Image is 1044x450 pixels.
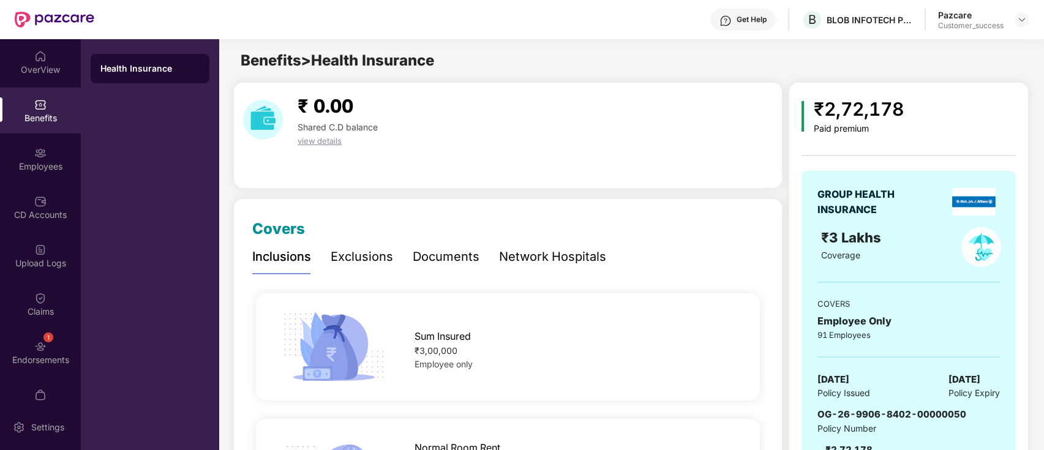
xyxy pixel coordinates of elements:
img: insurerLogo [952,188,996,216]
img: svg+xml;base64,PHN2ZyBpZD0iTXlfT3JkZXJzIiBkYXRhLW5hbWU9Ik15IE9yZGVycyIgeG1sbnM9Imh0dHA6Ly93d3cudz... [34,389,47,401]
div: 91 Employees [817,329,1000,341]
img: svg+xml;base64,PHN2ZyBpZD0iRW1wbG95ZWVzIiB4bWxucz0iaHR0cDovL3d3dy53My5vcmcvMjAwMC9zdmciIHdpZHRoPS... [34,147,47,159]
span: B [808,12,816,27]
img: icon [279,309,389,385]
img: New Pazcare Logo [15,12,94,28]
span: Coverage [821,250,860,260]
span: view details [298,136,342,146]
img: svg+xml;base64,PHN2ZyBpZD0iQmVuZWZpdHMiIHhtbG5zPSJodHRwOi8vd3d3LnczLm9yZy8yMDAwL3N2ZyIgd2lkdGg9Ij... [34,99,47,111]
span: [DATE] [817,372,849,387]
span: Employee only [415,359,473,369]
span: ₹3 Lakhs [821,230,885,246]
span: OG-26-9906-8402-00000050 [817,408,966,420]
span: Policy Issued [817,386,870,400]
span: Shared C.D balance [298,122,378,132]
img: svg+xml;base64,PHN2ZyBpZD0iSGVscC0zMngzMiIgeG1sbnM9Imh0dHA6Ly93d3cudzMub3JnLzIwMDAvc3ZnIiB3aWR0aD... [719,15,732,27]
span: Benefits > Health Insurance [241,51,434,69]
div: Customer_success [938,21,1004,31]
div: BLOB INFOTECH PVT LTD [827,14,912,26]
div: COVERS [817,298,1000,310]
div: Employee Only [817,313,1000,329]
div: Inclusions [252,247,311,266]
img: svg+xml;base64,PHN2ZyBpZD0iRHJvcGRvd24tMzJ4MzIiIHhtbG5zPSJodHRwOi8vd3d3LnczLm9yZy8yMDAwL3N2ZyIgd2... [1017,15,1027,24]
span: Policy Number [817,423,876,433]
img: svg+xml;base64,PHN2ZyBpZD0iU2V0dGluZy0yMHgyMCIgeG1sbnM9Imh0dHA6Ly93d3cudzMub3JnLzIwMDAvc3ZnIiB3aW... [13,421,25,433]
div: Settings [28,421,68,433]
span: [DATE] [948,372,980,387]
div: GROUP HEALTH INSURANCE [817,187,925,217]
div: Pazcare [938,9,1004,21]
img: svg+xml;base64,PHN2ZyBpZD0iQ0RfQWNjb3VudHMiIGRhdGEtbmFtZT0iQ0QgQWNjb3VudHMiIHhtbG5zPSJodHRwOi8vd3... [34,195,47,208]
div: Exclusions [331,247,393,266]
span: ₹ 0.00 [298,95,353,117]
img: policyIcon [961,227,1001,267]
div: Network Hospitals [499,247,606,266]
img: svg+xml;base64,PHN2ZyBpZD0iQ2xhaW0iIHhtbG5zPSJodHRwOi8vd3d3LnczLm9yZy8yMDAwL3N2ZyIgd2lkdGg9IjIwIi... [34,292,47,304]
span: Policy Expiry [948,386,1000,400]
div: Get Help [737,15,767,24]
span: Covers [252,220,305,238]
div: Health Insurance [100,62,200,75]
div: 1 [43,332,53,342]
div: Paid premium [814,124,904,134]
img: download [243,100,283,140]
img: svg+xml;base64,PHN2ZyBpZD0iRW5kb3JzZW1lbnRzIiB4bWxucz0iaHR0cDovL3d3dy53My5vcmcvMjAwMC9zdmciIHdpZH... [34,340,47,353]
img: svg+xml;base64,PHN2ZyBpZD0iVXBsb2FkX0xvZ3MiIGRhdGEtbmFtZT0iVXBsb2FkIExvZ3MiIHhtbG5zPSJodHRwOi8vd3... [34,244,47,256]
div: ₹3,00,000 [415,344,737,358]
img: icon [802,101,805,132]
img: svg+xml;base64,PHN2ZyBpZD0iSG9tZSIgeG1sbnM9Imh0dHA6Ly93d3cudzMub3JnLzIwMDAvc3ZnIiB3aWR0aD0iMjAiIG... [34,50,47,62]
div: ₹2,72,178 [814,95,904,124]
div: Documents [413,247,479,266]
span: Sum Insured [415,329,471,344]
